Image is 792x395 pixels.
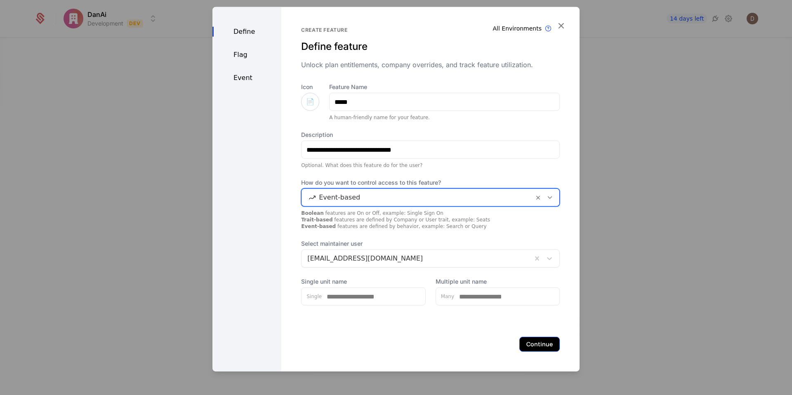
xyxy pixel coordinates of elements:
[301,240,560,248] span: Select maintainer user
[212,27,281,37] div: Define
[301,60,560,70] div: Unlock plan entitlements, company overrides, and track feature utilization.
[301,217,332,223] strong: Trait-based
[301,27,560,33] div: Create feature
[301,40,560,53] div: Define feature
[301,223,336,229] strong: Event-based
[329,114,560,121] div: A human-friendly name for your feature.
[301,131,560,139] label: Description
[301,83,319,91] label: Icon
[306,97,314,107] span: 📄
[212,73,281,83] div: Event
[493,24,542,33] div: All Environments
[301,162,560,169] div: Optional. What does this feature do for the user?
[301,277,425,286] label: Single unit name
[436,293,454,300] label: Many
[301,210,560,230] div: features are On or Off, example: Single Sign On features are defined by Company or User trait, ex...
[212,50,281,60] div: Flag
[302,293,322,300] label: Single
[436,277,560,286] label: Multiple unit name
[301,179,560,187] span: How do you want to control access to this feature?
[301,210,324,216] strong: Boolean
[519,337,560,352] button: Continue
[329,83,560,91] label: Feature Name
